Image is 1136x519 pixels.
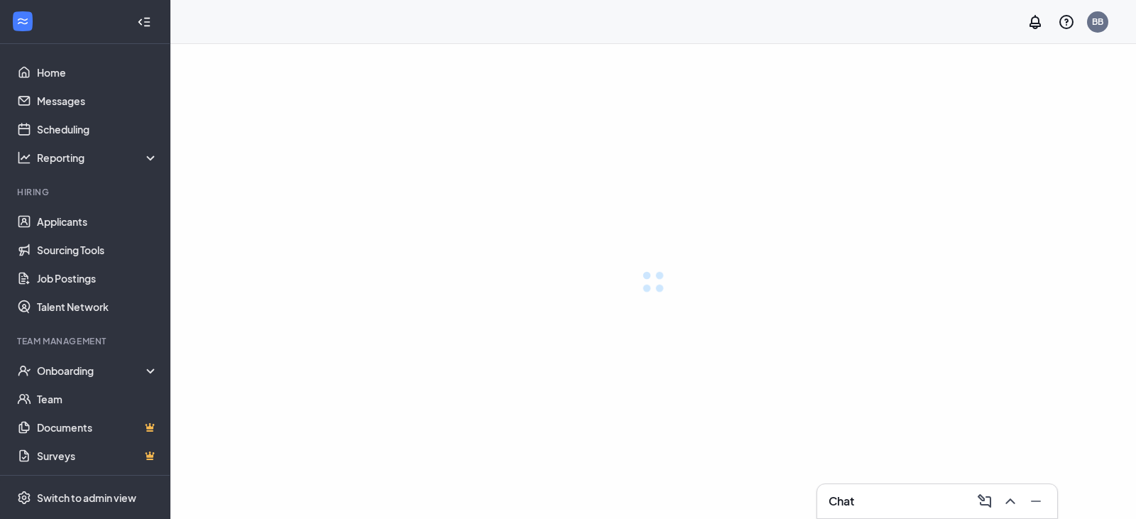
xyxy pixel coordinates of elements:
div: BB [1092,16,1103,28]
a: Home [37,58,158,87]
svg: Analysis [17,151,31,165]
div: Reporting [37,151,159,165]
a: Messages [37,87,158,115]
svg: Notifications [1027,13,1044,31]
a: Job Postings [37,264,158,293]
svg: Collapse [137,15,151,29]
div: Switch to admin view [37,491,136,505]
a: Team [37,385,158,413]
a: Scheduling [37,115,158,143]
h3: Chat [829,493,854,509]
button: ComposeMessage [972,490,995,513]
svg: ChevronUp [1002,493,1019,510]
a: DocumentsCrown [37,413,158,442]
div: Team Management [17,335,155,347]
div: Onboarding [37,364,159,378]
button: Minimize [1023,490,1046,513]
a: Sourcing Tools [37,236,158,264]
svg: Settings [17,491,31,505]
button: ChevronUp [998,490,1020,513]
svg: UserCheck [17,364,31,378]
svg: ComposeMessage [976,493,993,510]
a: Applicants [37,207,158,236]
a: Talent Network [37,293,158,321]
svg: Minimize [1027,493,1044,510]
div: Hiring [17,186,155,198]
a: SurveysCrown [37,442,158,470]
svg: WorkstreamLogo [16,14,30,28]
svg: QuestionInfo [1058,13,1075,31]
